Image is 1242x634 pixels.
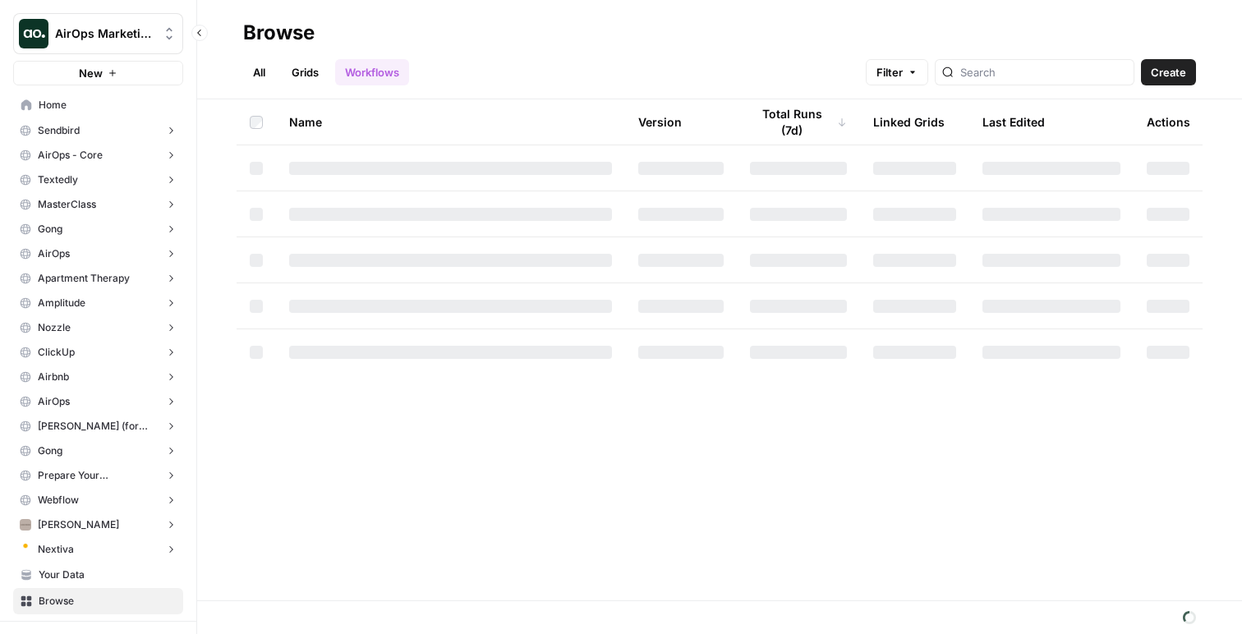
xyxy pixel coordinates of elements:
span: [PERSON_NAME] (for LinkedIn) [38,419,159,434]
button: Apartment Therapy [13,266,183,291]
a: Browse [13,588,183,614]
div: Browse [243,20,315,46]
span: Nextiva [38,542,74,557]
button: Filter [866,59,928,85]
span: ClickUp [38,345,75,360]
div: Last Edited [982,99,1045,145]
span: MasterClass [38,197,96,212]
span: Prepare Your [MEDICAL_DATA] [38,468,159,483]
div: Linked Grids [873,99,945,145]
button: Workspace: AirOps Marketing [13,13,183,54]
button: [PERSON_NAME] (for LinkedIn) [13,414,183,439]
div: Version [638,99,682,145]
span: Your Data [39,567,176,582]
span: New [79,65,103,81]
a: Home [13,92,183,118]
input: Search [960,64,1127,80]
button: AirOps [13,389,183,414]
button: Textedly [13,168,183,192]
button: Sendbird [13,118,183,143]
div: Name [289,99,612,145]
a: All [243,59,275,85]
div: Actions [1147,99,1190,145]
a: Workflows [335,59,409,85]
span: Home [39,98,176,113]
button: Amplitude [13,291,183,315]
span: Filter [876,64,903,80]
span: Nozzle [38,320,71,335]
button: AirOps [13,241,183,266]
button: Nozzle [13,315,183,340]
span: Gong [38,443,62,458]
span: Webflow [38,493,79,508]
button: Airbnb [13,365,183,389]
span: Sendbird [38,123,80,138]
span: AirOps [38,394,70,409]
span: Apartment Therapy [38,271,130,286]
button: Prepare Your [MEDICAL_DATA] [13,463,183,488]
button: Create [1141,59,1196,85]
a: Your Data [13,562,183,588]
button: Gong [13,217,183,241]
span: [PERSON_NAME] [38,517,119,532]
a: Grids [282,59,329,85]
span: Textedly [38,172,78,187]
span: Create [1151,64,1186,80]
span: Gong [38,222,62,237]
span: AirOps [38,246,70,261]
img: vcq8o1fdhj8ez710og1lefwvm578 [20,519,31,531]
button: New [13,61,183,85]
img: dr5cak4jfich6ysiawhf89gu7j71 [20,544,31,555]
img: AirOps Marketing Logo [19,19,48,48]
button: AirOps - Core [13,143,183,168]
button: ClickUp [13,340,183,365]
button: [PERSON_NAME] [13,512,183,537]
button: Nextiva [13,537,183,562]
div: Total Runs (7d) [750,99,847,145]
button: Webflow [13,488,183,512]
button: Gong [13,439,183,463]
button: MasterClass [13,192,183,217]
span: AirOps Marketing [55,25,154,42]
span: Browse [39,594,176,609]
span: Airbnb [38,370,69,384]
span: AirOps - Core [38,148,103,163]
span: Amplitude [38,296,85,310]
